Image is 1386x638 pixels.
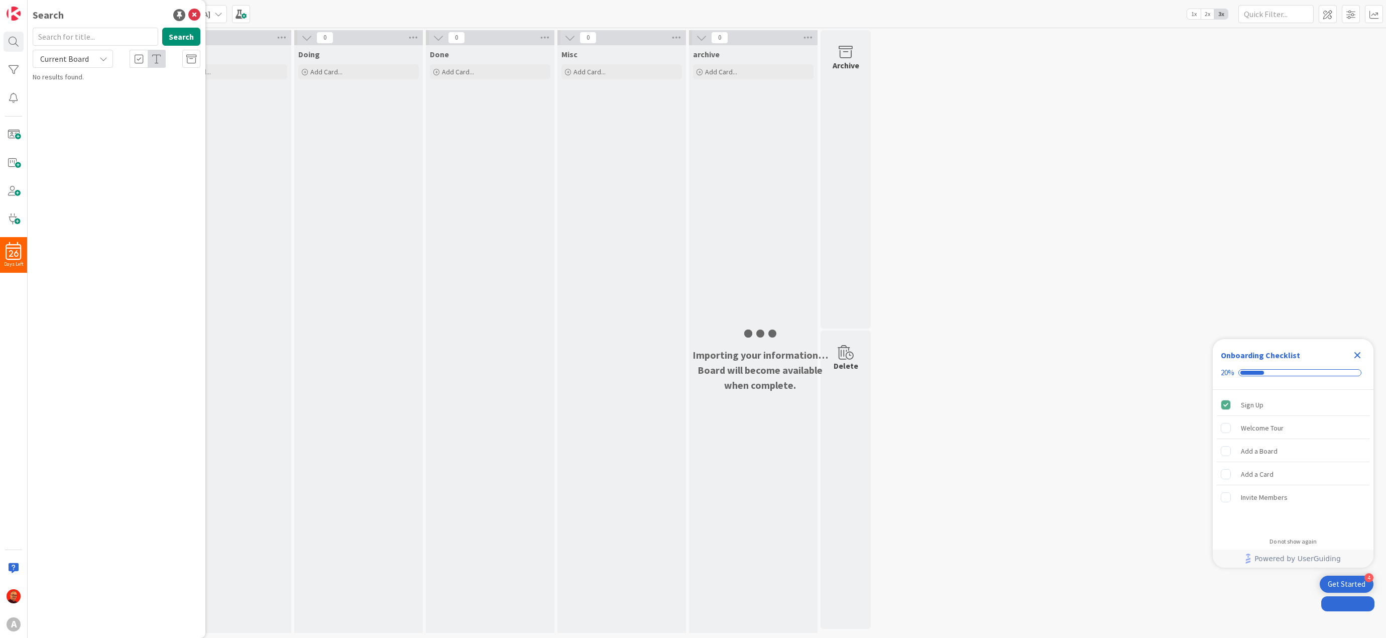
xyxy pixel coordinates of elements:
[1241,491,1288,503] div: Invite Members
[298,49,320,59] span: Doing
[7,7,21,21] img: Visit kanbanzone.com
[1241,422,1284,434] div: Welcome Tour
[1217,440,1369,462] div: Add a Board is incomplete.
[1221,349,1300,361] div: Onboarding Checklist
[310,67,342,76] span: Add Card...
[1213,390,1373,531] div: Checklist items
[40,54,89,64] span: Current Board
[1241,445,1278,457] div: Add a Board
[33,72,200,82] div: No results found.
[162,28,200,46] button: Search
[316,32,333,44] span: 0
[1269,538,1317,546] div: Do not show again
[1241,468,1274,480] div: Add a Card
[690,348,831,393] div: Importing your information… Board will become available when complete.
[1328,579,1365,589] div: Get Started
[580,32,597,44] span: 0
[1254,553,1341,565] span: Powered by UserGuiding
[1201,9,1214,19] span: 2x
[1218,550,1368,568] a: Powered by UserGuiding
[448,32,465,44] span: 0
[1217,417,1369,439] div: Welcome Tour is incomplete.
[1214,9,1228,19] span: 3x
[1187,9,1201,19] span: 1x
[1349,347,1365,363] div: Close Checklist
[833,59,859,71] div: Archive
[693,49,720,59] span: archive
[834,360,858,372] div: Delete
[1221,368,1234,377] div: 20%
[1213,550,1373,568] div: Footer
[711,32,728,44] span: 0
[33,28,158,46] input: Search for title...
[1238,5,1314,23] input: Quick Filter...
[1213,339,1373,568] div: Checklist Container
[1364,573,1373,582] div: 4
[442,67,474,76] span: Add Card...
[1217,394,1369,416] div: Sign Up is complete.
[7,589,21,603] img: CP
[1217,463,1369,485] div: Add a Card is incomplete.
[1221,368,1365,377] div: Checklist progress: 20%
[7,617,21,631] div: A
[561,49,577,59] span: Misc
[1320,576,1373,593] div: Open Get Started checklist, remaining modules: 4
[705,67,737,76] span: Add Card...
[573,67,606,76] span: Add Card...
[33,8,64,23] div: Search
[430,49,449,59] span: Done
[9,250,19,257] span: 26
[1241,399,1263,411] div: Sign Up
[1217,486,1369,508] div: Invite Members is incomplete.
